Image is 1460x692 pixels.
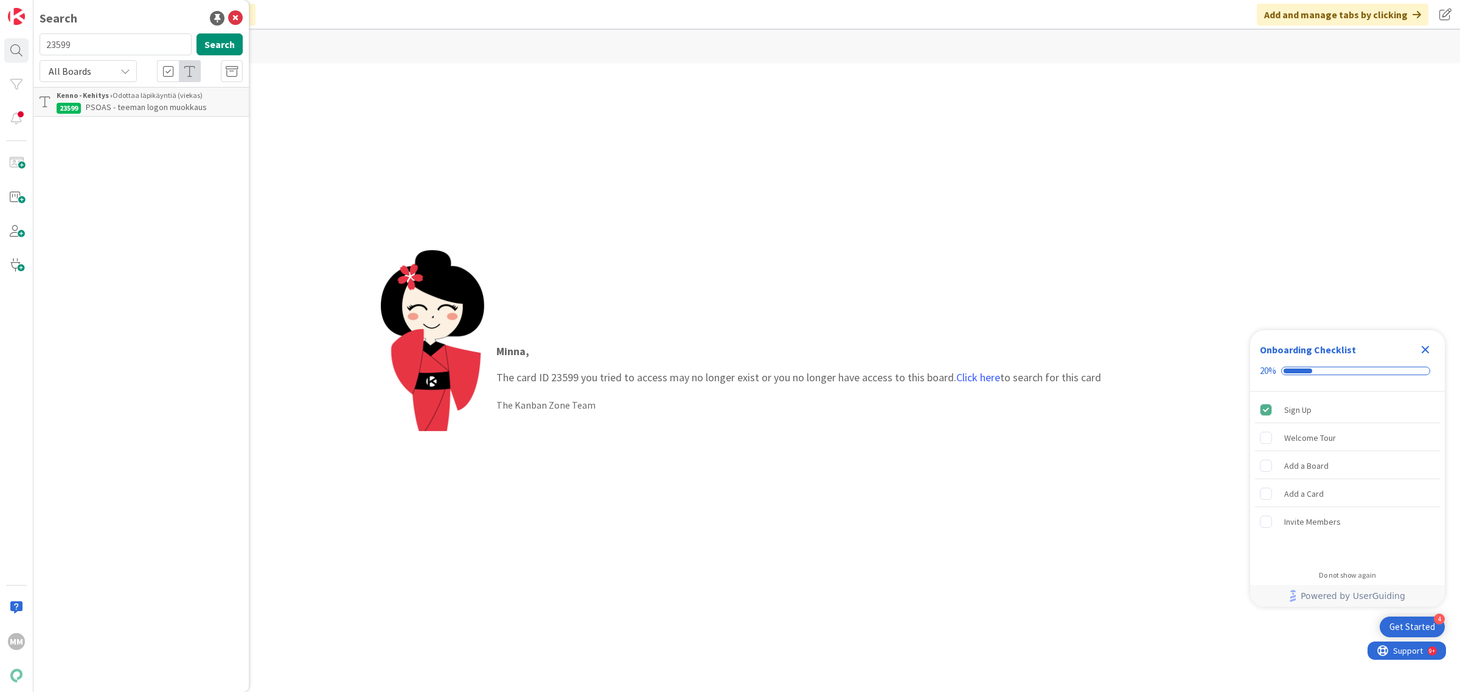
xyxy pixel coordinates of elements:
[1416,340,1435,359] div: Close Checklist
[496,343,1101,386] p: The card ID 23599 you tried to access may no longer exist or you no longer have access to this bo...
[1260,342,1356,357] div: Onboarding Checklist
[1256,585,1439,607] a: Powered by UserGuiding
[8,8,25,25] img: Visit kanbanzone.com
[1260,365,1435,376] div: Checklist progress: 20%
[57,103,81,114] div: 23599
[33,87,249,117] a: Kenno - Kehitys ›Odottaa läpikäyntiä (viekas)23599PSOAS - teeman logon muokkaus
[196,33,243,55] button: Search
[1260,365,1276,376] div: 20%
[49,65,91,77] span: All Boards
[26,2,55,16] span: Support
[40,33,192,55] input: Search for title...
[1284,514,1341,529] div: Invite Members
[40,9,77,27] div: Search
[496,344,529,358] strong: Minna ,
[1284,458,1329,473] div: Add a Board
[1380,617,1445,637] div: Open Get Started checklist, remaining modules: 4
[1255,396,1440,423] div: Sign Up is complete.
[1255,424,1440,451] div: Welcome Tour is incomplete.
[1250,585,1445,607] div: Footer
[956,370,1000,384] a: Click here
[1250,330,1445,607] div: Checklist Container
[1284,431,1336,445] div: Welcome Tour
[1284,403,1312,417] div: Sign Up
[1284,486,1324,501] div: Add a Card
[1255,452,1440,479] div: Add a Board is incomplete.
[1301,589,1405,603] span: Powered by UserGuiding
[1257,4,1428,26] div: Add and manage tabs by clicking
[1250,392,1445,562] div: Checklist items
[8,633,25,650] div: MM
[1255,508,1440,535] div: Invite Members is incomplete.
[1434,614,1445,625] div: 4
[86,102,207,112] span: PSOAS - teeman logon muokkaus
[57,90,243,101] div: Odottaa läpikäyntiä (viekas)
[1319,570,1376,580] div: Do not show again
[1389,621,1435,633] div: Get Started
[57,91,113,100] b: Kenno - Kehitys ›
[1255,480,1440,507] div: Add a Card is incomplete.
[8,667,25,684] img: avatar
[496,398,1101,412] div: The Kanban Zone Team
[61,5,68,15] div: 9+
